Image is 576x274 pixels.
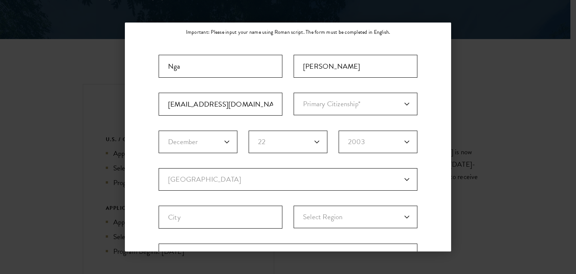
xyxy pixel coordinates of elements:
select: Month [159,131,237,153]
div: Primary Citizenship* [294,93,417,116]
p: Important: Please input your name using Roman script. The form must be completed in English. [186,28,390,36]
div: Last Name (Family Name)* [294,55,417,78]
input: First Name* [159,55,282,78]
select: Day [249,131,327,153]
input: City [159,206,282,229]
select: Year [339,131,417,153]
div: Anticipated Entry Term* [159,244,417,266]
input: Email Address* [159,93,282,116]
input: Last Name* [294,55,417,78]
div: Birthdate* [159,131,417,168]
